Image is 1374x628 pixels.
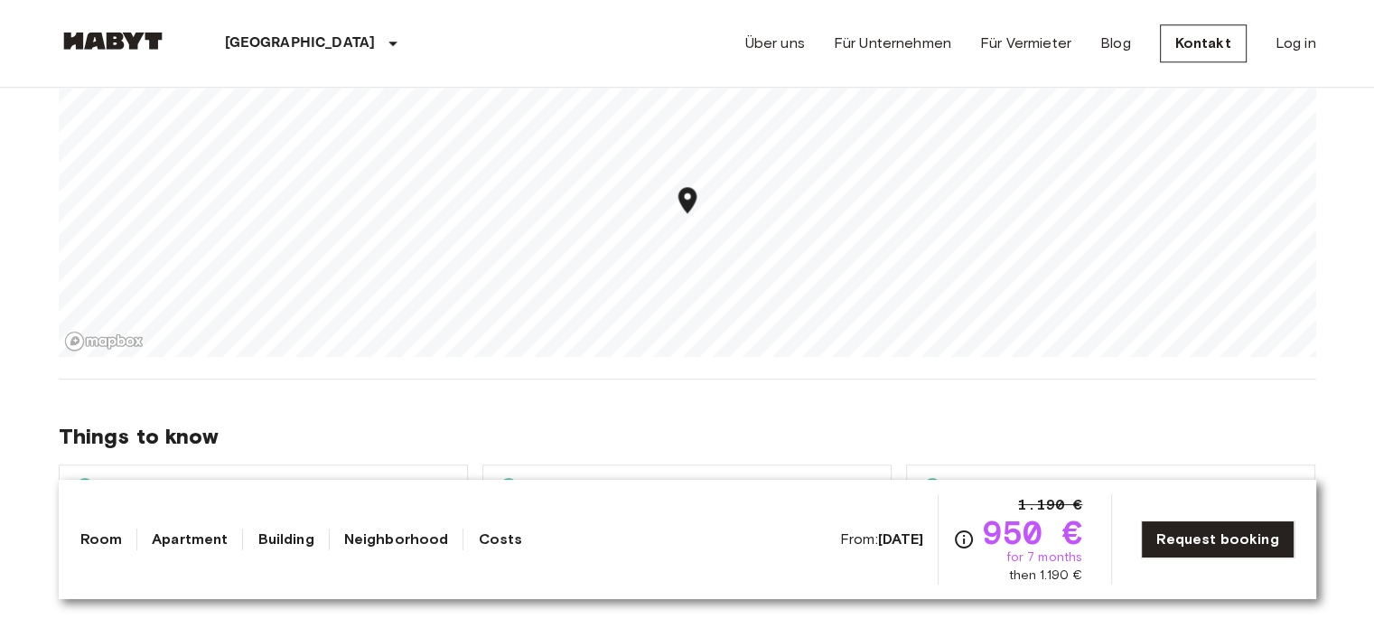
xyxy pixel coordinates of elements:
span: for 7 months [1005,548,1082,567]
p: [GEOGRAPHIC_DATA] [225,33,376,54]
span: 1.190 € [1018,494,1082,516]
canvas: Map [59,86,1316,357]
a: Blog [1100,33,1131,54]
a: Building [257,529,313,550]
span: then 1.190 € [1008,567,1082,585]
span: All inclusive monthly rent payment [519,476,783,500]
a: Für Vermieter [980,33,1071,54]
div: Fully furnished apartment [60,465,467,511]
span: From: [840,530,924,549]
div: Map marker [671,184,703,221]
a: Mapbox logo [64,331,144,351]
a: Costs [478,529,522,550]
a: Über uns [745,33,805,54]
span: Self check-in and key collection [943,476,1192,500]
span: 950 € [982,516,1082,548]
span: Fully furnished apartment [96,476,295,500]
a: Log in [1276,33,1316,54]
a: Kontakt [1160,24,1247,62]
a: Request booking [1141,520,1294,558]
svg: Check cost overview for full price breakdown. Please note that discounts apply to new joiners onl... [953,529,975,550]
span: Things to know [59,423,1316,450]
img: Habyt [59,32,167,50]
div: All inclusive monthly rent payment [483,465,891,511]
a: Für Unternehmen [834,33,951,54]
div: Self check-in and key collection [907,465,1314,511]
a: Apartment [152,529,228,550]
b: [DATE] [878,530,924,548]
a: Room [80,529,123,550]
a: Neighborhood [344,529,449,550]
